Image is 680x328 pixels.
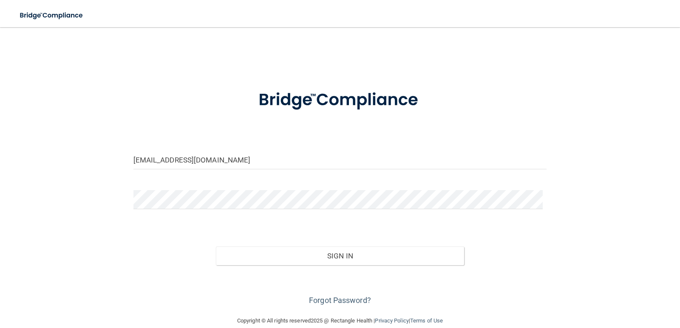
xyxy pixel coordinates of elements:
[216,247,464,265] button: Sign In
[133,150,547,169] input: Email
[410,317,443,324] a: Terms of Use
[309,296,371,305] a: Forgot Password?
[241,78,439,122] img: bridge_compliance_login_screen.278c3ca4.svg
[375,317,408,324] a: Privacy Policy
[13,7,91,24] img: bridge_compliance_login_screen.278c3ca4.svg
